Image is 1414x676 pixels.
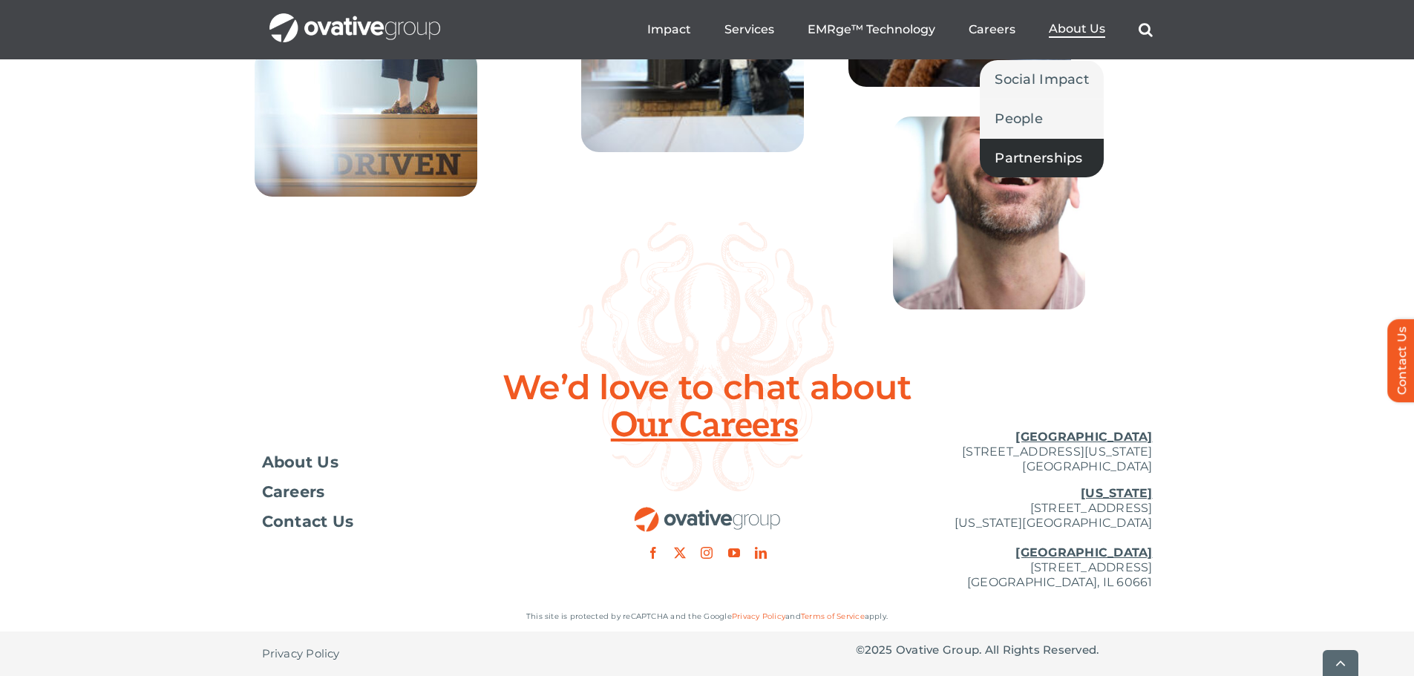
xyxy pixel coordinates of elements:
img: Home – Careers 3 [255,48,477,197]
a: Services [724,22,774,37]
nav: Menu [647,6,1153,53]
span: About Us [1049,22,1105,36]
a: linkedin [755,547,767,559]
a: About Us [1049,22,1105,38]
a: People [980,99,1104,138]
a: instagram [701,547,713,559]
a: twitter [674,547,686,559]
span: Our Careers [611,407,803,444]
span: Contact Us [262,514,354,529]
a: Terms of Service [801,611,865,621]
span: Careers [262,485,325,499]
span: Privacy Policy [262,646,340,661]
p: © Ovative Group. All Rights Reserved. [856,643,1153,657]
p: [STREET_ADDRESS] [US_STATE][GEOGRAPHIC_DATA] [STREET_ADDRESS] [GEOGRAPHIC_DATA], IL 60661 [856,486,1153,590]
img: Home – Careers 8 [893,117,1086,309]
span: Partnerships [995,148,1082,168]
nav: Footer - Privacy Policy [262,631,559,676]
a: facebook [647,547,659,559]
u: [GEOGRAPHIC_DATA] [1015,545,1152,559]
a: Privacy Policy [262,631,340,676]
a: Contact Us [262,514,559,529]
u: [US_STATE] [1081,486,1152,500]
a: Careers [969,22,1015,37]
p: This site is protected by reCAPTCHA and the Google and apply. [262,609,1153,624]
a: Privacy Policy [732,611,785,621]
span: About Us [262,455,339,470]
span: People [995,108,1043,129]
a: Partnerships [980,139,1104,177]
u: [GEOGRAPHIC_DATA] [1015,430,1152,444]
a: OG_Full_horizontal_RGB [633,505,782,519]
a: Search [1139,22,1153,37]
span: Social Impact [995,69,1089,90]
a: EMRge™ Technology [808,22,935,37]
a: OG_Full_horizontal_WHT [269,12,440,26]
a: Careers [262,485,559,499]
nav: Footer Menu [262,455,559,529]
p: [STREET_ADDRESS][US_STATE] [GEOGRAPHIC_DATA] [856,430,1153,474]
span: 2025 [865,643,893,657]
a: About Us [262,455,559,470]
a: Impact [647,22,691,37]
a: youtube [728,547,740,559]
a: Social Impact [980,60,1104,99]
